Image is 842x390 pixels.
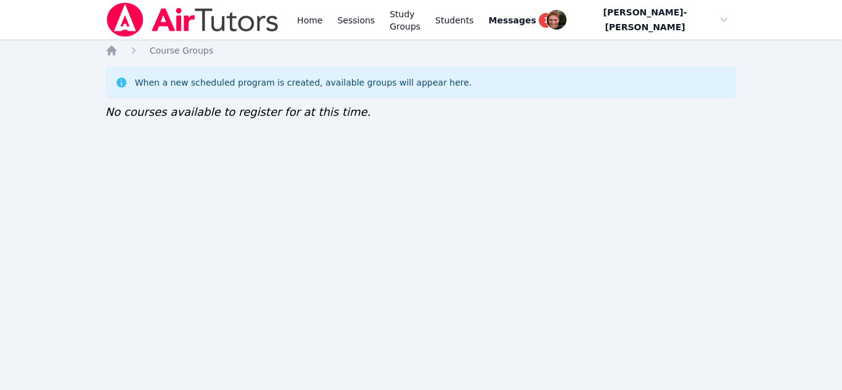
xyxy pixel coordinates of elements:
[105,2,280,37] img: Air Tutors
[150,44,213,57] a: Course Groups
[135,76,472,89] div: When a new scheduled program is created, available groups will appear here.
[105,44,737,57] nav: Breadcrumb
[105,105,371,118] span: No courses available to register for at this time.
[150,46,213,55] span: Course Groups
[489,14,536,26] span: Messages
